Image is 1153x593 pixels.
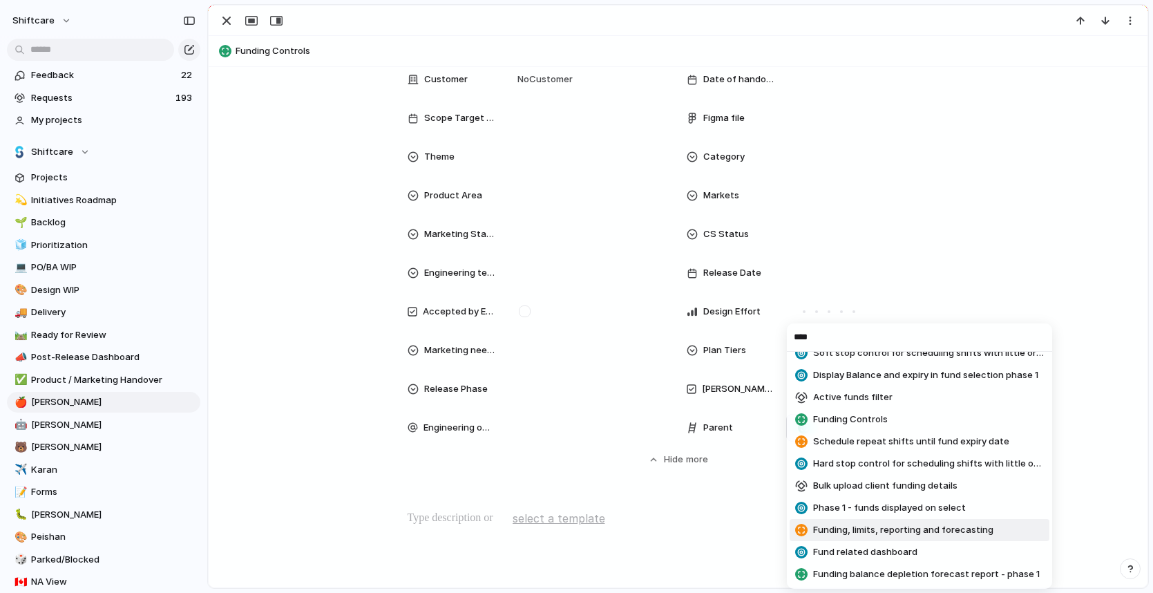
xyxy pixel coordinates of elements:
[813,545,917,559] span: Fund related dashboard
[813,567,1040,581] span: Funding balance depletion forecast report - phase 1
[813,390,893,404] span: Active funds filter
[813,501,966,515] span: Phase 1 - funds displayed on select
[813,413,888,426] span: Funding Controls
[813,479,957,493] span: Bulk upload client funding details
[813,435,1009,449] span: Schedule repeat shifts until fund expiry date
[813,346,1044,360] span: Soft stop control for scheduling shifts with little or no client funds
[813,523,993,537] span: Funding, limits, reporting and forecasting
[813,368,1038,382] span: Display Balance and expiry in fund selection phase 1
[813,457,1044,471] span: Hard stop control for scheduling shifts with little or no client funds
